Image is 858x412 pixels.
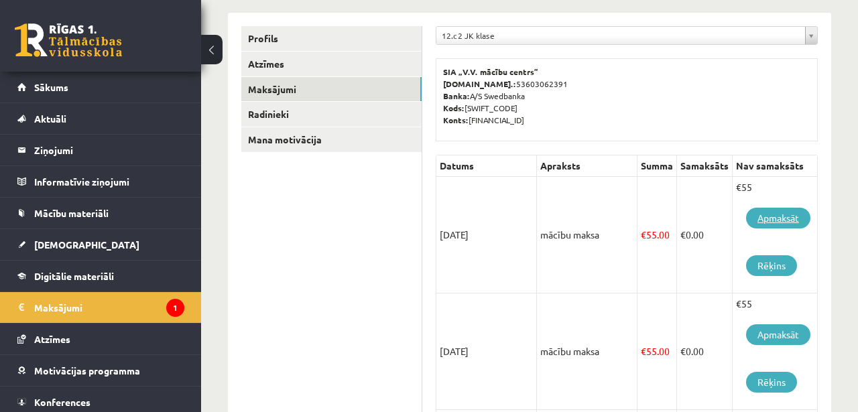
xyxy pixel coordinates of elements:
span: Aktuāli [34,113,66,125]
span: € [680,228,686,241]
b: SIA „V.V. mācību centrs” [443,66,539,77]
td: €55 [733,177,818,293]
b: Konts: [443,115,469,125]
b: Kods: [443,102,465,113]
a: [DEMOGRAPHIC_DATA] [17,229,184,260]
th: Summa [637,155,677,177]
span: [DEMOGRAPHIC_DATA] [34,238,139,251]
a: Maksājumi1 [17,292,184,323]
span: Motivācijas programma [34,364,140,376]
a: Profils [241,26,422,51]
a: Atzīmes [241,52,422,76]
td: 55.00 [637,293,677,410]
a: Maksājumi [241,77,422,102]
legend: Ziņojumi [34,135,184,165]
a: Sākums [17,72,184,102]
a: Apmaksāt [746,208,810,228]
a: Atzīmes [17,324,184,354]
span: Atzīmes [34,333,70,345]
span: Sākums [34,81,68,93]
a: Aktuāli [17,103,184,134]
span: 12.c2 JK klase [442,27,800,44]
td: 0.00 [677,177,733,293]
i: 1 [166,299,184,317]
b: [DOMAIN_NAME].: [443,78,516,89]
th: Nav samaksāts [733,155,818,177]
a: Motivācijas programma [17,355,184,386]
span: € [680,345,686,357]
a: Rīgas 1. Tālmācības vidusskola [15,23,122,57]
th: Datums [436,155,537,177]
td: [DATE] [436,177,537,293]
span: Digitālie materiāli [34,270,114,282]
legend: Informatīvie ziņojumi [34,166,184,197]
th: Samaksāts [677,155,733,177]
td: €55 [733,293,818,410]
td: 0.00 [677,293,733,410]
span: Konferences [34,396,90,408]
a: Radinieki [241,102,422,127]
td: mācību maksa [537,293,637,410]
a: Rēķins [746,372,797,393]
td: 55.00 [637,177,677,293]
span: € [641,345,646,357]
a: Ziņojumi [17,135,184,165]
td: mācību maksa [537,177,637,293]
th: Apraksts [537,155,637,177]
b: Banka: [443,90,470,101]
a: Informatīvie ziņojumi [17,166,184,197]
a: Mācību materiāli [17,198,184,228]
legend: Maksājumi [34,292,184,323]
span: Mācību materiāli [34,207,109,219]
a: Digitālie materiāli [17,261,184,291]
a: 12.c2 JK klase [436,27,817,44]
td: [DATE] [436,293,537,410]
a: Rēķins [746,255,797,276]
span: € [641,228,646,241]
p: 53603062391 A/S Swedbanka [SWIFT_CODE] [FINANCIAL_ID] [443,66,810,126]
a: Mana motivācija [241,127,422,152]
a: Apmaksāt [746,324,810,345]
